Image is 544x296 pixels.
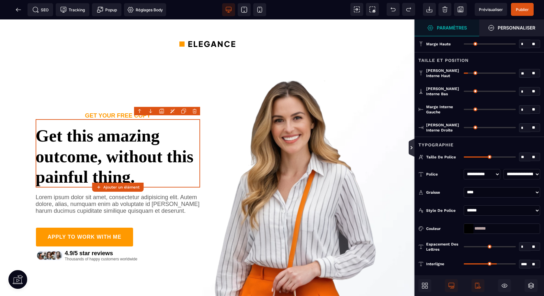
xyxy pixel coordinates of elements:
[426,261,444,267] span: Interligne
[387,3,400,16] span: Défaire
[423,3,436,16] span: Importer
[426,189,460,196] div: Graisse
[525,279,538,292] span: Ouvrir les calques
[92,183,143,192] button: Ajouter un élément
[414,137,544,149] div: Typographie
[238,3,251,16] span: Voir tablette
[437,25,467,30] strong: Paramètres
[418,279,431,292] span: Ouvrir les blocs
[426,154,456,160] span: Taille de police
[498,25,535,30] strong: Personnaliser
[426,122,460,133] span: [PERSON_NAME] interne droite
[426,104,460,115] span: Marge interne gauche
[97,6,117,13] span: Popup
[124,3,166,16] span: Favicon
[479,7,503,12] span: Prévisualiser
[12,3,25,16] span: Retour
[215,61,379,277] img: 520d3af84cf2ed00cf9ac0abaa6794ed_female_image_3.png
[60,6,85,13] span: Tracking
[127,6,163,13] span: Réglages Body
[426,225,460,232] div: Couleur
[426,207,460,214] div: Style de police
[222,3,235,16] span: Voir bureau
[426,86,460,97] span: [PERSON_NAME] interne bas
[426,171,460,177] div: Police
[516,7,529,12] span: Publier
[92,3,121,16] span: Créer une alerte modale
[179,19,235,29] img: 36a31ef8dffae9761ab5e8e4264402e5_logo.png
[511,3,534,16] span: Enregistrer le contenu
[426,242,460,252] span: Espacement des lettres
[479,19,544,36] span: Ouvrir le gestionnaire de styles
[426,41,451,47] span: Marge haute
[253,3,266,16] span: Voir mobile
[414,19,479,36] span: Ouvrir le gestionnaire de styles
[103,185,140,189] strong: Ajouter un élément
[475,3,507,16] span: Aperçu
[445,279,458,292] span: Afficher le desktop
[366,3,379,16] span: Capture d'écran
[438,3,451,16] span: Nettoyage
[454,3,467,16] span: Enregistrer
[32,6,49,13] span: SEO
[414,52,544,64] div: Taille et position
[426,68,460,78] span: [PERSON_NAME] interne haut
[471,279,484,292] span: Afficher le mobile
[56,3,89,16] span: Code de suivi
[28,3,53,16] span: Métadata SEO
[402,3,415,16] span: Rétablir
[36,230,65,243] img: 7ce4f1d884bec3e3122cfe95a8df0004_rating.png
[498,279,511,292] span: Masquer le bloc
[414,138,421,158] span: Afficher les vues
[350,3,363,16] span: Voir les composants
[36,208,133,227] button: APPLY TO WORK WITH ME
